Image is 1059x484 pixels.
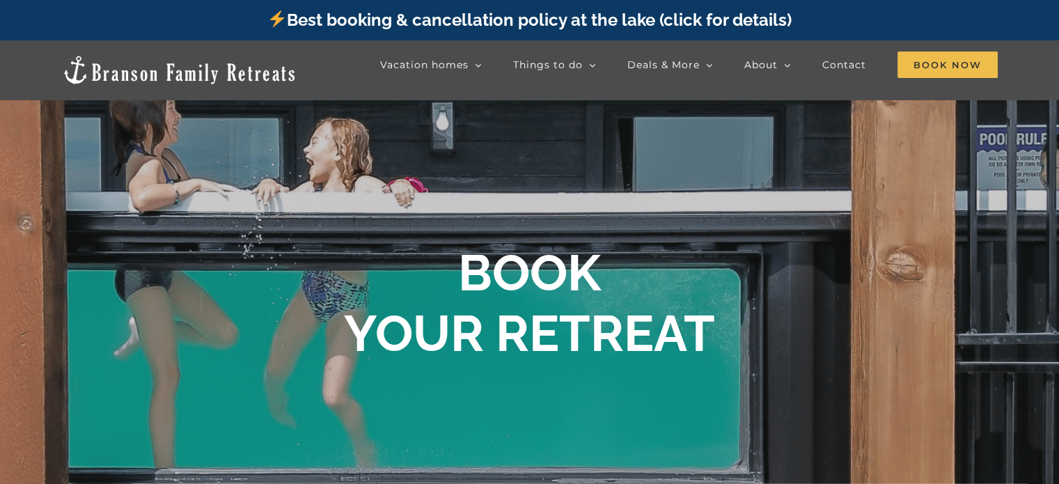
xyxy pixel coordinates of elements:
[61,54,297,86] img: Branson Family Retreats Logo
[513,51,596,79] a: Things to do
[380,60,469,70] span: Vacation homes
[380,51,482,79] a: Vacation homes
[344,244,715,363] b: BOOK YOUR RETREAT
[744,51,791,79] a: About
[380,51,998,79] nav: Main Menu
[513,60,583,70] span: Things to do
[627,60,700,70] span: Deals & More
[744,60,778,70] span: About
[627,51,713,79] a: Deals & More
[897,52,998,78] span: Book Now
[822,60,866,70] span: Contact
[269,10,285,27] img: ⚡️
[267,10,791,30] a: Best booking & cancellation policy at the lake (click for details)
[822,51,866,79] a: Contact
[897,51,998,79] a: Book Now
